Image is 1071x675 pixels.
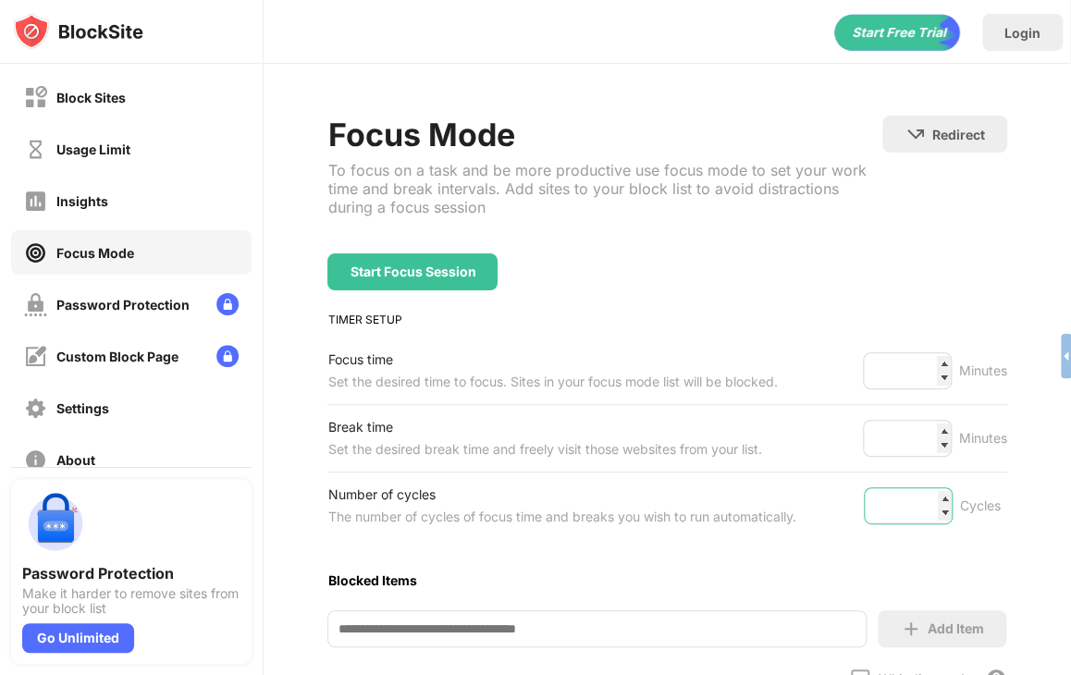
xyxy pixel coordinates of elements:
[56,193,108,209] div: Insights
[327,572,1006,588] div: Blocked Items
[22,490,89,557] img: push-password-protection.svg
[56,297,190,313] div: Password Protection
[327,506,795,528] div: The number of cycles of focus time and breaks you wish to run automatically.
[327,116,881,153] div: Focus Mode
[56,349,178,364] div: Custom Block Page
[928,621,984,636] div: Add Item
[56,141,130,157] div: Usage Limit
[959,427,1007,449] div: Minutes
[932,127,985,142] div: Redirect
[56,245,134,261] div: Focus Mode
[960,495,1007,517] div: Cycles
[24,345,47,368] img: customize-block-page-off.svg
[24,241,47,264] img: focus-on.svg
[216,293,239,315] img: lock-menu.svg
[350,264,475,279] div: Start Focus Session
[327,161,881,216] div: To focus on a task and be more productive use focus mode to set your work time and break interval...
[24,86,47,109] img: block-off.svg
[327,416,761,438] div: Break time
[24,448,47,472] img: about-off.svg
[834,14,960,51] div: animation
[56,90,126,105] div: Block Sites
[22,586,240,616] div: Make it harder to remove sites from your block list
[216,345,239,367] img: lock-menu.svg
[327,313,1006,326] div: TIMER SETUP
[24,138,47,161] img: time-usage-off.svg
[24,190,47,213] img: insights-off.svg
[959,360,1007,382] div: Minutes
[327,438,761,460] div: Set the desired break time and freely visit those websites from your list.
[22,564,240,583] div: Password Protection
[56,400,109,416] div: Settings
[24,397,47,420] img: settings-off.svg
[327,484,795,506] div: Number of cycles
[327,349,777,371] div: Focus time
[1004,25,1040,41] div: Login
[22,623,134,653] div: Go Unlimited
[327,371,777,393] div: Set the desired time to focus. Sites in your focus mode list will be blocked.
[24,293,47,316] img: password-protection-off.svg
[13,13,143,50] img: logo-blocksite.svg
[56,452,95,468] div: About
